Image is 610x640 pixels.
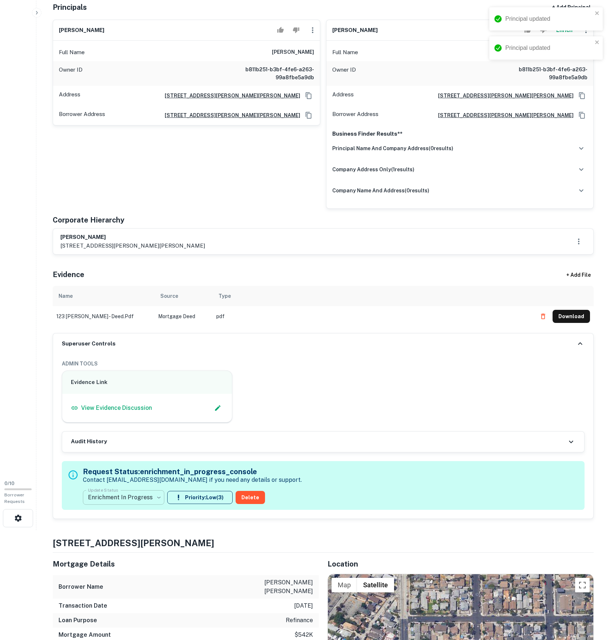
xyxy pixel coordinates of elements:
[294,631,313,639] p: $542k
[154,286,213,306] th: Source
[213,306,533,327] td: pdf
[167,491,233,504] button: Priority:Low(3)
[537,311,550,322] button: Delete file
[83,466,302,477] h5: Request Status: enrichment_in_progress_console
[357,578,394,592] button: Show satellite imagery
[236,491,265,504] button: Delete
[53,286,594,333] div: scrollable content
[59,90,80,101] p: Address
[218,292,231,300] div: Type
[59,65,83,81] p: Owner ID
[332,110,378,121] p: Borrower Address
[505,15,593,23] div: Principal updated
[53,306,154,327] td: 123 [PERSON_NAME] - deed.pdf
[303,110,314,121] button: Copy Address
[60,241,205,250] p: [STREET_ADDRESS][PERSON_NAME][PERSON_NAME]
[59,292,73,300] div: Name
[59,631,111,639] h6: Mortgage Amount
[574,582,610,617] iframe: Chat Widget
[553,268,604,281] div: + Add File
[159,111,300,119] a: [STREET_ADDRESS][PERSON_NAME][PERSON_NAME]
[328,559,594,569] h5: Location
[88,487,118,493] label: Update Status
[274,23,287,37] button: Accept
[83,487,164,508] div: Enrichment In Progress
[432,111,574,119] a: [STREET_ADDRESS][PERSON_NAME][PERSON_NAME]
[575,578,590,592] button: Toggle fullscreen view
[71,378,223,387] h6: Evidence Link
[59,583,103,591] h6: Borrower Name
[59,616,97,625] h6: Loan Purpose
[332,48,358,57] p: Full Name
[577,90,587,101] button: Copy Address
[154,306,213,327] td: Mortgage Deed
[160,292,178,300] div: Source
[59,26,104,35] h6: [PERSON_NAME]
[227,65,314,81] h6: b811b251-b3bf-4fe6-a263-99a8fbe5a9db
[81,404,152,412] p: View Evidence Discussion
[53,2,87,13] h5: Principals
[62,340,116,348] h6: Superuser Controls
[549,1,594,14] button: + Add Principal
[595,39,600,46] button: close
[500,65,587,81] h6: b811b251-b3bf-4fe6-a263-99a8fbe5a9db
[83,476,302,484] p: Contact [EMAIL_ADDRESS][DOMAIN_NAME] if you need any details or support.
[272,48,314,57] h6: [PERSON_NAME]
[71,437,107,446] h6: Audit History
[432,92,574,100] a: [STREET_ADDRESS][PERSON_NAME][PERSON_NAME]
[53,559,319,569] h5: Mortgage Details
[4,481,15,486] span: 0 / 10
[53,269,84,280] h5: Evidence
[332,129,587,138] p: Business Finder Results**
[332,165,414,173] h6: company address only ( 1 results)
[332,144,453,152] h6: principal name and company address ( 0 results)
[303,90,314,101] button: Copy Address
[213,286,533,306] th: Type
[332,65,356,81] p: Owner ID
[60,233,205,241] h6: [PERSON_NAME]
[248,578,313,596] p: [PERSON_NAME] [PERSON_NAME]
[332,578,357,592] button: Show street map
[553,310,590,323] button: Download
[71,404,152,412] a: View Evidence Discussion
[159,92,300,100] a: [STREET_ADDRESS][PERSON_NAME][PERSON_NAME]
[505,44,593,52] div: Principal updated
[53,536,594,549] h4: [STREET_ADDRESS][PERSON_NAME]
[332,90,354,101] p: Address
[59,110,105,121] p: Borrower Address
[53,286,154,306] th: Name
[59,48,85,57] p: Full Name
[62,360,585,368] h6: ADMIN TOOLS
[4,492,25,504] span: Borrower Requests
[53,215,124,225] h5: Corporate Hierarchy
[332,187,429,195] h6: company name and address ( 0 results)
[595,10,600,17] button: close
[577,110,587,121] button: Copy Address
[59,601,107,610] h6: Transaction Date
[290,23,302,37] button: Reject
[332,26,378,35] h6: [PERSON_NAME]
[286,616,313,625] p: refinance
[294,601,313,610] p: [DATE]
[212,403,223,413] button: Edit Slack Link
